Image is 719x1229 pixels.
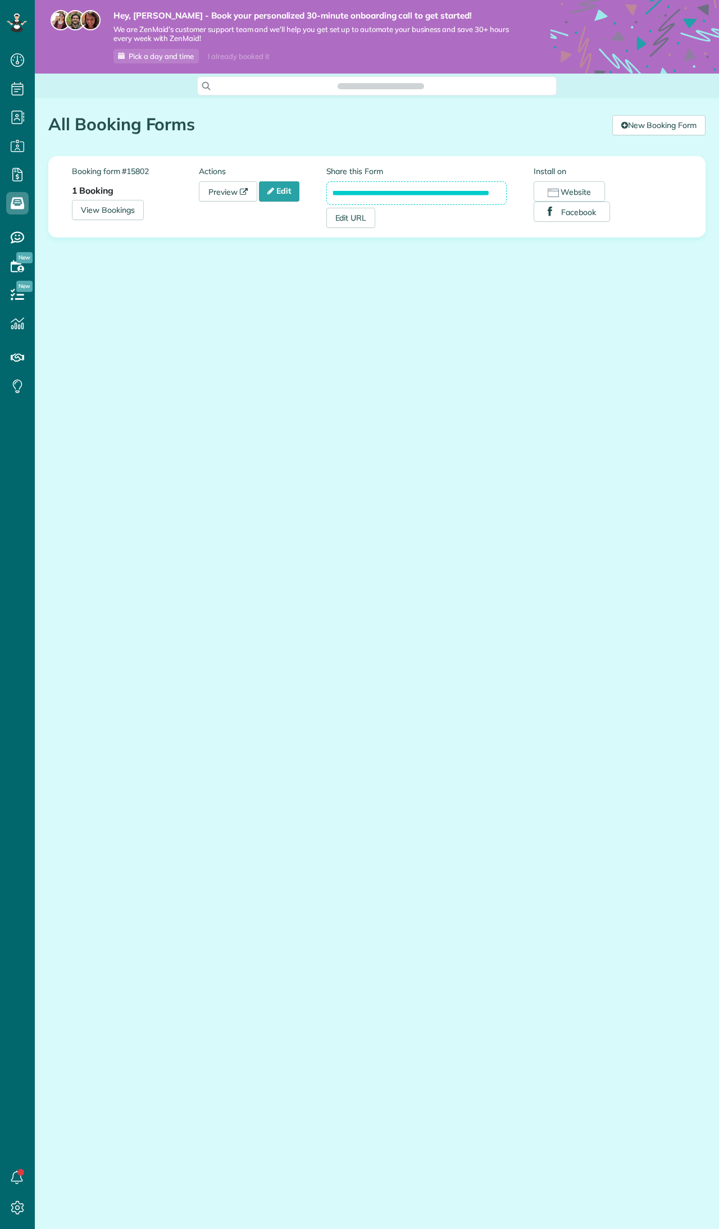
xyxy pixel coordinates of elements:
img: michelle-19f622bdf1676172e81f8f8fba1fb50e276960ebfe0243fe18214015130c80e4.jpg [80,10,101,30]
label: Install on [534,166,682,177]
button: Website [534,181,605,202]
span: New [16,281,33,292]
strong: Hey, [PERSON_NAME] - Book your personalized 30-minute onboarding call to get started! [113,10,517,21]
a: Pick a day and time [113,49,199,63]
label: Booking form #15802 [72,166,199,177]
img: jorge-587dff0eeaa6aab1f244e6dc62b8924c3b6ad411094392a53c71c6c4a576187d.jpg [65,10,85,30]
label: Share this Form [326,166,507,177]
h1: All Booking Forms [48,115,604,134]
span: We are ZenMaid’s customer support team and we’ll help you get set up to automate your business an... [113,25,517,44]
button: Facebook [534,202,610,222]
a: Preview [199,181,257,202]
label: Actions [199,166,326,177]
span: Pick a day and time [129,52,194,61]
a: New Booking Form [612,115,706,135]
span: New [16,252,33,263]
a: View Bookings [72,200,144,220]
div: I already booked it [201,49,276,63]
strong: 1 Booking [72,185,113,196]
a: Edit [259,181,299,202]
img: maria-72a9807cf96188c08ef61303f053569d2e2a8a1cde33d635c8a3ac13582a053d.jpg [51,10,71,30]
span: Search ZenMaid… [349,80,412,92]
a: Edit URL [326,208,376,228]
